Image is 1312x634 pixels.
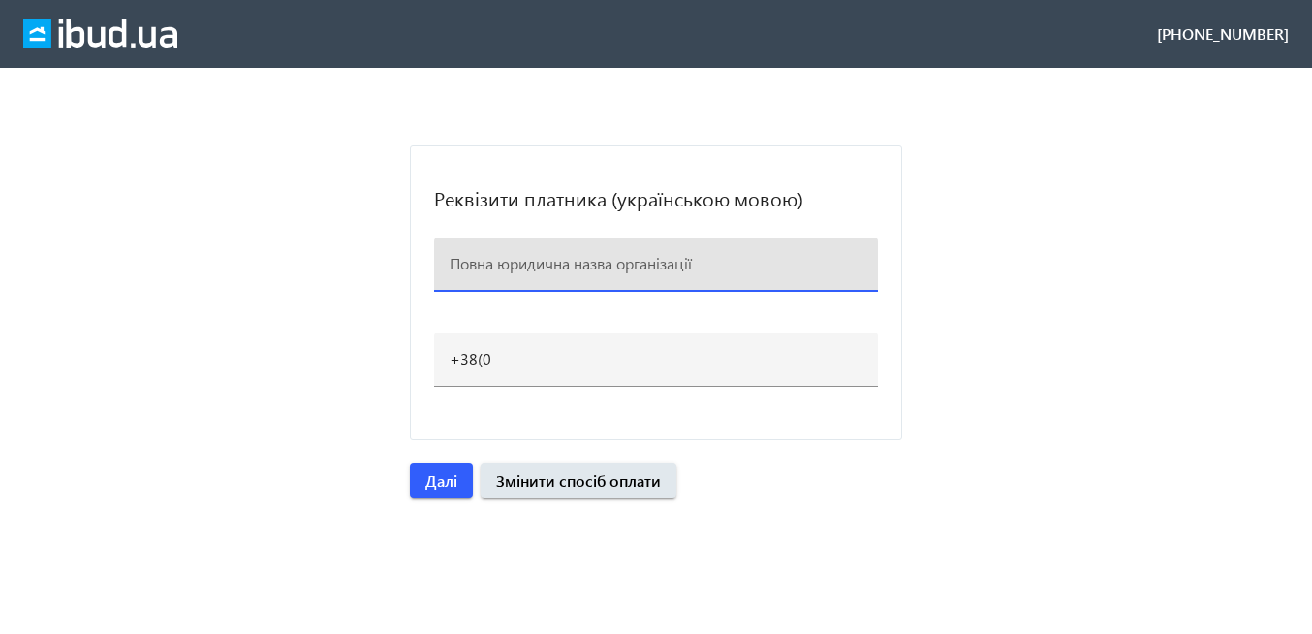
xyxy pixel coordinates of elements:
[434,184,878,211] h2: Реквізити платника (українською мовою)
[481,463,676,498] button: Змінити спосіб оплати
[425,470,457,491] span: Далі
[496,470,661,491] span: Змінити спосіб оплати
[23,19,177,48] img: ibud_full_logo_white.svg
[450,253,862,273] input: Повна юридична назва організації
[450,348,862,368] input: Телефон для податкової накладної
[410,463,473,498] button: Далі
[1157,23,1289,45] div: [PHONE_NUMBER]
